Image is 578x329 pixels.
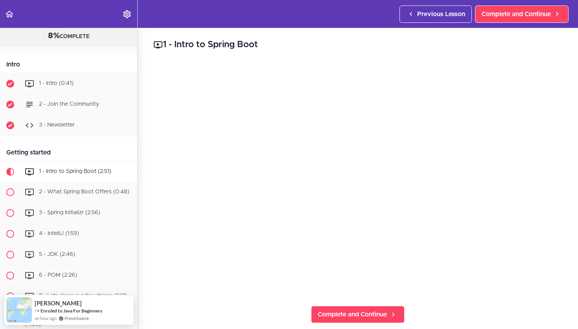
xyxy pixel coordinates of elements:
[153,38,562,51] h2: 1 - Intro to Spring Boot
[10,31,127,41] div: COMPLETE
[39,272,77,278] span: 6 - POM (2:26)
[39,189,129,195] span: 2 - What Spring Boot Offers (0:48)
[122,9,132,19] svg: Settings Menu
[39,293,127,299] span: 7 - Lets cleanup a few things (2:17)
[311,306,405,323] a: Complete and Continue
[39,210,100,215] span: 3 - Spring Initializr (2:56)
[39,101,99,107] span: 2 - Join the Community
[318,310,387,319] span: Complete and Continue
[399,6,472,23] a: Previous Lesson
[48,32,60,40] span: 8%
[5,9,14,19] svg: Back to course curriculum
[417,9,465,19] span: Previous Lesson
[35,315,57,322] span: an hour ago
[39,169,111,174] span: 1 - Intro to Spring Boot (2:51)
[39,231,79,236] span: 4 - IntelliJ (1:59)
[35,300,82,307] span: [PERSON_NAME]
[39,252,75,257] span: 5 - JDK (2:46)
[6,297,32,323] img: provesource social proof notification image
[39,122,75,128] span: 3 - Newsletter
[35,307,40,314] span: ->
[40,307,102,314] a: Enroled to Java For Beginners
[475,6,569,23] a: Complete and Continue
[39,81,74,86] span: 1 - Intro (0:41)
[482,9,551,19] span: Complete and Continue
[153,63,562,293] iframe: Video Player
[64,315,89,322] a: ProveSource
